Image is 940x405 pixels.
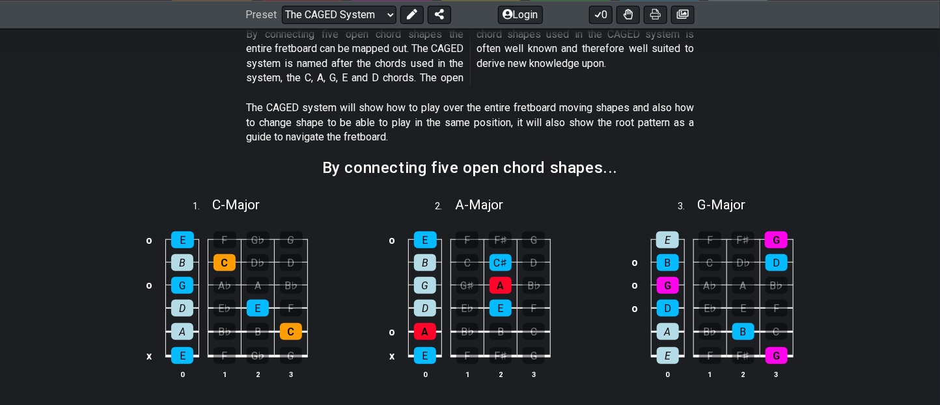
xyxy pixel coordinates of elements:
div: A [247,277,269,294]
div: D [657,300,679,317]
div: E [171,347,193,364]
td: o [141,229,157,252]
th: 3 [275,367,308,381]
th: 0 [651,367,684,381]
div: B♭ [523,277,545,294]
div: E [657,347,679,364]
div: C♯ [490,254,512,271]
button: Edit Preset [400,5,424,23]
th: 1 [450,367,484,381]
div: E [414,347,436,364]
div: C [699,254,721,271]
button: 0 [589,5,613,23]
div: E [656,231,679,248]
th: 0 [409,367,442,381]
div: A♭ [699,277,721,294]
th: 1 [693,367,726,381]
div: F [699,347,721,364]
div: D [766,254,788,271]
div: G♭ [247,231,270,248]
div: E♭ [699,300,721,317]
button: Share Preset [428,5,451,23]
p: By connecting five open chord shapes the entire fretboard can be mapped out. The CAGED system is ... [246,27,694,86]
div: C [456,254,478,271]
div: F♯ [732,231,754,248]
div: D♭ [247,254,269,271]
div: F [698,231,721,248]
div: B [732,323,754,340]
div: G♯ [456,277,478,294]
div: C [523,323,545,340]
th: 1 [208,367,242,381]
select: Preset [282,5,396,23]
h2: By connecting five open chord shapes... [322,161,618,175]
button: Toggle Dexterity for all fretkits [616,5,640,23]
div: B [414,254,436,271]
td: o [627,296,643,320]
div: G [523,347,545,364]
div: F♯ [732,347,754,364]
div: G [280,347,302,364]
th: 3 [517,367,550,381]
div: B♭ [699,323,721,340]
div: A [732,277,754,294]
div: D [414,300,436,317]
div: E♭ [214,300,236,317]
div: B [247,323,269,340]
td: o [627,274,643,296]
p: The CAGED system will show how to play over the entire fretboard moving shapes and also how to ch... [246,101,694,144]
div: G♭ [247,347,269,364]
div: G [171,277,193,294]
span: 1 . [193,200,212,214]
div: G [766,347,788,364]
div: F [214,231,236,248]
div: G [657,277,679,294]
td: x [141,343,157,368]
div: A [171,323,193,340]
th: 2 [484,367,517,381]
div: E♭ [456,300,478,317]
td: o [384,229,400,252]
button: Print [644,5,667,23]
div: D♭ [732,254,754,271]
button: Create image [671,5,695,23]
div: E [247,300,269,317]
span: C - Major [212,197,260,213]
button: Login [498,5,543,23]
div: B♭ [456,323,478,340]
td: o [384,320,400,344]
div: G [414,277,436,294]
div: G [765,231,788,248]
th: 2 [242,367,275,381]
div: F [523,300,545,317]
div: C [214,254,236,271]
div: F [766,300,788,317]
div: A♭ [214,277,236,294]
td: x [384,343,400,368]
div: A [490,277,512,294]
th: 2 [726,367,760,381]
div: D [280,254,302,271]
div: E [732,300,754,317]
div: B♭ [214,323,236,340]
span: 2 . [435,200,455,214]
div: D [171,300,193,317]
div: B♭ [280,277,302,294]
div: G [280,231,303,248]
div: G [522,231,545,248]
span: 3 . [678,200,697,214]
div: A [657,323,679,340]
div: E [171,231,194,248]
div: F [280,300,302,317]
div: C [280,323,302,340]
th: 0 [166,367,199,381]
div: F [456,347,478,364]
div: E [490,300,512,317]
div: F♯ [490,347,512,364]
span: A - Major [455,197,503,213]
div: B [490,323,512,340]
div: B♭ [766,277,788,294]
div: F [214,347,236,364]
div: F♯ [489,231,512,248]
span: G - Major [698,197,746,213]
